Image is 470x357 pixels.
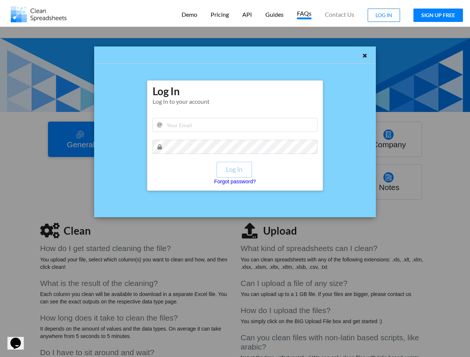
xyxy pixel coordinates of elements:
[375,12,392,18] span: LOG IN
[368,9,400,22] button: LOG IN
[265,11,284,19] p: Guides
[297,10,311,19] p: FAQs
[242,11,252,19] p: API
[11,6,67,22] img: Logo.png
[211,11,229,19] p: Pricing
[153,84,318,105] h1: Log In
[214,178,256,185] p: Forgot password?
[182,11,197,19] p: Demo
[325,12,354,17] span: Contact Us
[153,98,318,105] div: Log In to your account
[413,9,463,22] button: SIGN UP FREE
[7,327,31,350] iframe: chat widget
[153,118,318,132] input: Your Email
